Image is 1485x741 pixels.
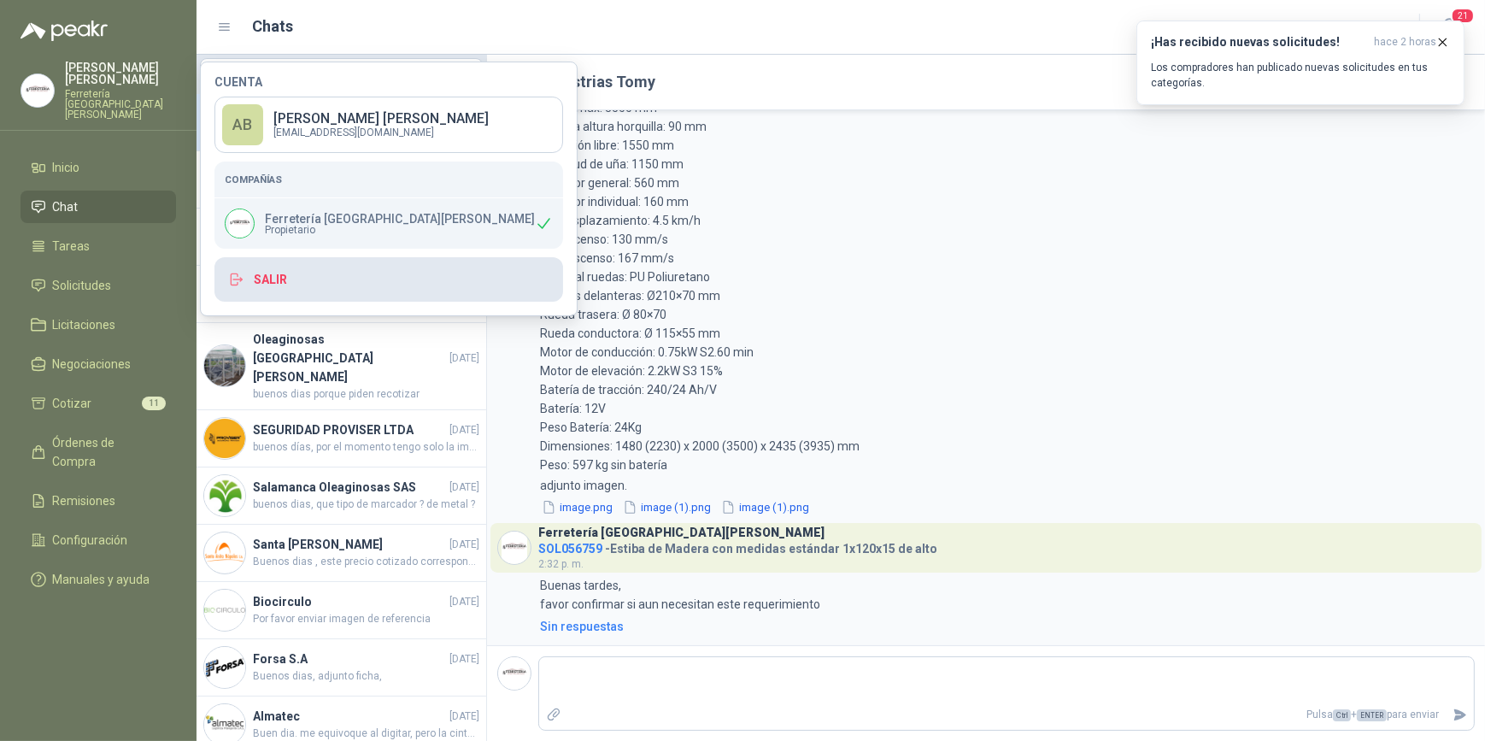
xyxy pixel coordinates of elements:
button: 21 [1434,12,1464,43]
span: [DATE] [449,350,479,367]
span: [DATE] [449,651,479,667]
span: buenos días, por el momento tengo solo la imagen porque se mandan a fabricar [253,439,479,456]
img: Company Logo [204,532,245,573]
h4: Oleaginosas [GEOGRAPHIC_DATA][PERSON_NAME] [253,330,446,386]
a: Company LogoBiocirculo[DATE]Por favor enviar imagen de referencia [197,582,486,639]
span: Cotizar [53,394,92,413]
img: Company Logo [226,209,254,238]
span: Inicio [53,158,80,177]
a: AB[PERSON_NAME] [PERSON_NAME][EMAIL_ADDRESS][DOMAIN_NAME] [214,97,563,153]
span: [DATE] [449,709,479,725]
button: image (1).png [621,498,713,516]
img: Company Logo [204,590,245,631]
h5: Compañías [225,172,553,187]
span: Manuales y ayuda [53,570,150,589]
span: ENTER [1357,709,1387,721]
span: buenos dias porque piden recotizar [253,386,479,403]
span: Configuración [53,531,128,550]
h4: SEGURIDAD PROVISER LTDA [253,420,446,439]
p: Ferretería [GEOGRAPHIC_DATA][PERSON_NAME] [65,89,176,120]
span: Licitaciones [53,315,116,334]
h3: ¡Has recibido nuevas solicitudes! [1151,35,1367,50]
h4: Almatec [253,707,446,726]
a: Company LogoSEGURIDAD PROVISER LTDA[DATE]buenos días, por el momento tengo solo la imagen porque ... [197,410,486,468]
span: 21 [1451,8,1475,24]
span: Solicitudes [53,276,112,295]
p: [PERSON_NAME] [PERSON_NAME] [65,62,176,85]
a: Company LogoSanta [PERSON_NAME][DATE]Buenos dias , este precio cotizado corresponde a promocion d... [197,525,486,582]
span: [DATE] [449,479,479,496]
img: Company Logo [204,418,245,459]
img: Company Logo [498,657,531,690]
a: Sin respuestas [537,617,1475,636]
img: Logo peakr [21,21,108,41]
span: Buenos dias , este precio cotizado corresponde a promocion de Julio , ya en agosto el precio es d... [253,554,479,570]
span: SOL056759 [538,542,602,556]
p: [EMAIL_ADDRESS][DOMAIN_NAME] [273,127,489,138]
div: Sin respuestas [540,617,624,636]
img: Company Logo [498,532,531,564]
h4: Forsa S.A [253,650,446,668]
img: Company Logo [204,345,245,386]
span: Chat [53,197,79,216]
a: Company LogoOleaginosas [GEOGRAPHIC_DATA][PERSON_NAME][DATE]buenos dias porque piden recotizar [197,323,486,410]
span: [DATE] [449,422,479,438]
h4: - Estiba de Madera con medidas estándar 1x120x15 de alto [538,538,937,554]
h3: Ferretería [GEOGRAPHIC_DATA][PERSON_NAME] [538,528,825,538]
span: buenos dias, que tipo de marcador ? de metal ? [253,497,479,513]
h2: Industrias Tomy [542,70,655,94]
span: Negociaciones [53,355,132,373]
img: Company Logo [204,647,245,688]
a: Licitaciones [21,309,176,341]
p: Buenas tardes, favor confirmar si aun necesitan este requerimiento [540,576,820,614]
a: Solicitudes [21,269,176,302]
span: Por favor enviar imagen de referencia [253,611,479,627]
a: Negociaciones [21,348,176,380]
h4: Biocirculo [253,592,446,611]
a: Manuales y ayuda [21,563,176,596]
p: Descripción Capacidad: 1500 kg Centro de carga: 600 mm Altura max: 3500 mm Mínima altura horquill... [540,42,860,474]
a: Configuración [21,524,176,556]
span: [DATE] [449,594,479,610]
button: image (1).png [719,498,811,516]
a: Chat [21,191,176,223]
span: Tareas [53,237,91,256]
span: 11 [142,397,166,410]
h4: Santa [PERSON_NAME] [253,535,446,554]
button: image.png [540,498,614,516]
span: Ctrl [1333,709,1351,721]
h1: Chats [253,15,294,38]
a: Tareas [21,230,176,262]
a: Cotizar11 [21,387,176,420]
span: Buenos dias, adjunto ficha, [253,668,479,685]
a: Company LogoForsa S.A[DATE]Buenos dias, adjunto ficha, [197,639,486,697]
a: Remisiones [21,485,176,517]
span: Remisiones [53,491,116,510]
p: Los compradores han publicado nuevas solicitudes en tus categorías. [1151,60,1450,91]
div: AB [222,104,263,145]
h4: Cuenta [214,76,563,88]
button: Salir [214,257,563,302]
p: Pulsa + para enviar [568,700,1447,730]
p: [PERSON_NAME] [PERSON_NAME] [273,112,489,126]
div: Company LogoFerretería [GEOGRAPHIC_DATA][PERSON_NAME]Propietario [214,198,563,249]
a: Inicio [21,151,176,184]
span: [DATE] [449,537,479,553]
p: adjunto imagen. [540,476,811,495]
button: ¡Has recibido nuevas solicitudes!hace 2 horas Los compradores han publicado nuevas solicitudes en... [1136,21,1464,105]
img: Company Logo [21,74,54,107]
label: Adjuntar archivos [539,700,568,730]
span: hace 2 horas [1374,35,1436,50]
img: Company Logo [204,475,245,516]
span: 2:32 p. m. [538,558,584,570]
p: Ferretería [GEOGRAPHIC_DATA][PERSON_NAME] [265,213,535,225]
h4: Salamanca Oleaginosas SAS [253,478,446,497]
span: Propietario [265,225,535,235]
button: Enviar [1446,700,1474,730]
a: Órdenes de Compra [21,426,176,478]
a: Company LogoSalamanca Oleaginosas SAS[DATE]buenos dias, que tipo de marcador ? de metal ? [197,468,486,525]
span: Órdenes de Compra [53,433,160,471]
